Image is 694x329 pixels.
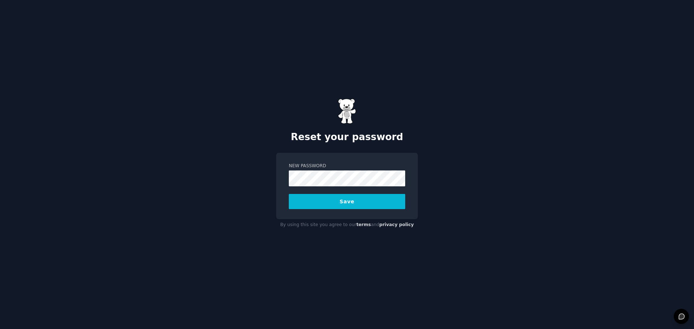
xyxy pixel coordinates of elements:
[338,99,356,124] img: Gummy Bear
[276,219,418,231] div: By using this site you agree to our and
[289,194,405,209] button: Save
[356,222,371,227] a: terms
[289,163,405,169] label: New Password
[379,222,414,227] a: privacy policy
[276,131,418,143] h2: Reset your password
